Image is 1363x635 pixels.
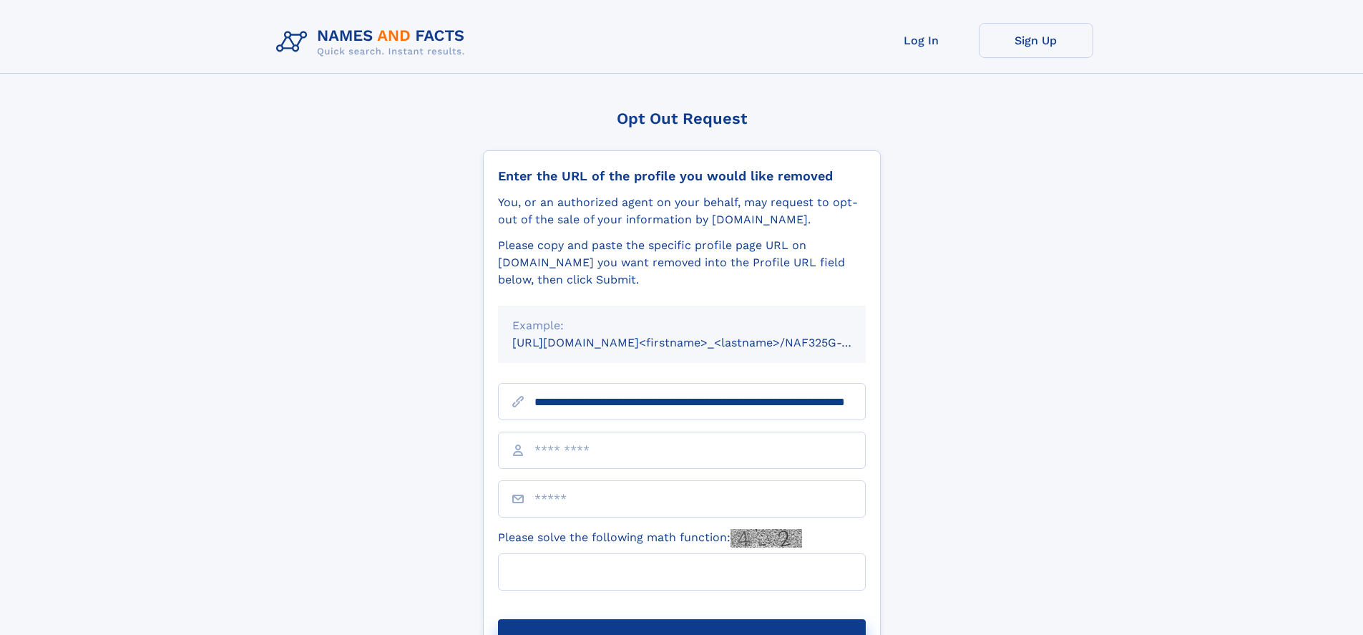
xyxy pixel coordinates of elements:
[512,317,851,334] div: Example:
[864,23,979,58] a: Log In
[979,23,1093,58] a: Sign Up
[483,110,881,127] div: Opt Out Request
[498,529,802,548] label: Please solve the following math function:
[498,168,866,184] div: Enter the URL of the profile you would like removed
[512,336,893,349] small: [URL][DOMAIN_NAME]<firstname>_<lastname>/NAF325G-xxxxxxxx
[498,194,866,228] div: You, or an authorized agent on your behalf, may request to opt-out of the sale of your informatio...
[270,23,477,62] img: Logo Names and Facts
[498,237,866,289] div: Please copy and paste the specific profile page URL on [DOMAIN_NAME] you want removed into the Pr...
